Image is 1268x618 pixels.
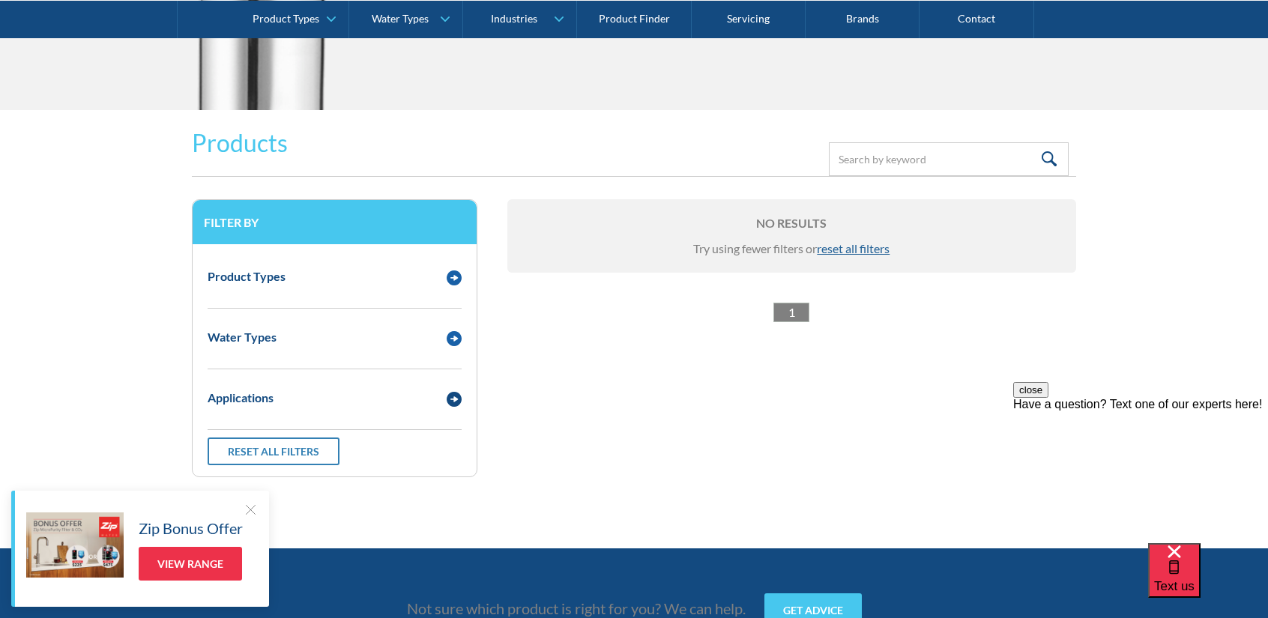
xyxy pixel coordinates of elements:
[204,215,465,229] h3: Filter by
[522,240,1061,258] div: Try using fewer filters or
[372,12,429,25] div: Water Types
[15,110,1253,515] form: Email Form 3
[522,214,1061,232] h6: No results
[208,437,339,465] a: Reset all filters
[26,512,124,578] img: Zip Bonus Offer
[829,142,1069,176] input: Search by keyword
[817,241,890,255] span: reset all filters
[208,267,286,285] div: Product Types
[507,303,1076,322] div: List
[253,12,319,25] div: Product Types
[773,303,809,322] a: 1
[139,547,242,581] a: View Range
[491,12,537,25] div: Industries
[208,389,274,407] div: Applications
[1013,382,1268,562] iframe: podium webchat widget prompt
[192,125,288,161] h2: Products
[139,517,243,539] h5: Zip Bonus Offer
[1148,543,1268,618] iframe: podium webchat widget bubble
[208,328,277,346] div: Water Types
